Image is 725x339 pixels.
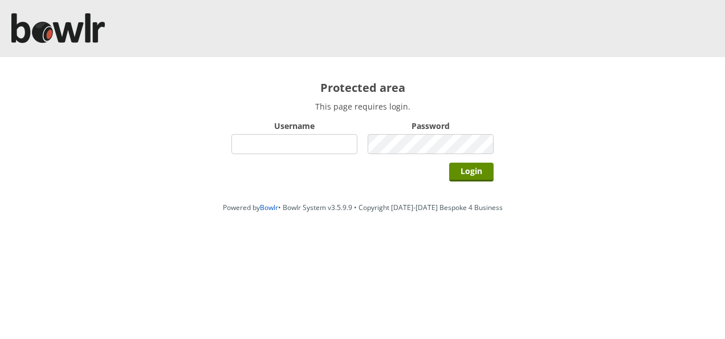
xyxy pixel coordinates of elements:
[260,203,278,212] a: Bowlr
[449,163,494,181] input: Login
[231,101,494,112] p: This page requires login.
[368,120,494,131] label: Password
[231,80,494,95] h2: Protected area
[231,120,357,131] label: Username
[223,203,503,212] span: Powered by • Bowlr System v3.5.9.9 • Copyright [DATE]-[DATE] Bespoke 4 Business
